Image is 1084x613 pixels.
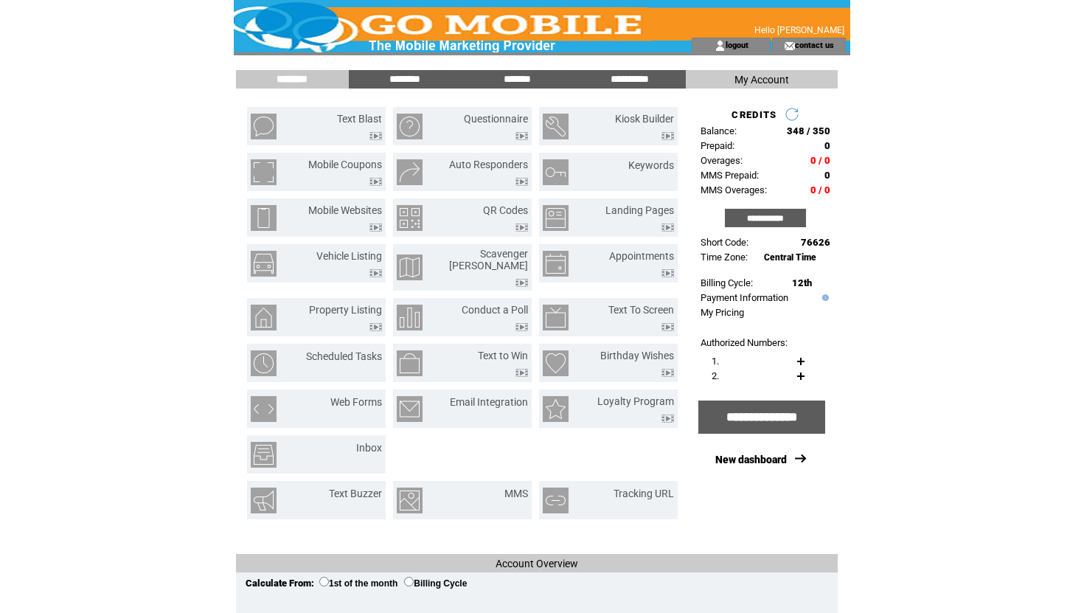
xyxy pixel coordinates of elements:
[734,74,789,86] span: My Account
[543,396,569,422] img: loyalty-program.png
[369,224,382,232] img: video.png
[515,132,528,140] img: video.png
[397,396,423,422] img: email-integration.png
[251,114,277,139] img: text-blast.png
[819,294,829,301] img: help.gif
[543,159,569,185] img: keywords.png
[397,254,423,280] img: scavenger-hunt.png
[661,323,674,331] img: video.png
[795,40,834,49] a: contact us
[251,350,277,376] img: scheduled-tasks.png
[543,305,569,330] img: text-to-screen.png
[404,577,414,586] input: Billing Cycle
[661,132,674,140] img: video.png
[605,204,674,216] a: Landing Pages
[701,237,748,248] span: Short Code:
[543,488,569,513] img: tracking-url.png
[515,279,528,287] img: video.png
[397,305,423,330] img: conduct-a-poll.png
[661,224,674,232] img: video.png
[397,350,423,376] img: text-to-win.png
[701,307,744,318] a: My Pricing
[726,40,748,49] a: logout
[732,109,776,120] span: CREDITS
[701,337,788,348] span: Authorized Numbers:
[251,205,277,231] img: mobile-websites.png
[609,250,674,262] a: Appointments
[712,370,719,381] span: 2.
[701,125,737,136] span: Balance:
[337,113,382,125] a: Text Blast
[464,113,528,125] a: Questionnaire
[701,252,748,263] span: Time Zone:
[319,577,329,586] input: 1st of the month
[715,40,726,52] img: account_icon.gif
[614,488,674,499] a: Tracking URL
[543,251,569,277] img: appointments.png
[329,488,382,499] a: Text Buzzer
[251,442,277,468] img: inbox.png
[597,395,674,407] a: Loyalty Program
[450,396,528,408] a: Email Integration
[712,356,719,367] span: 1.
[404,578,467,589] label: Billing Cycle
[306,350,382,362] a: Scheduled Tasks
[600,350,674,361] a: Birthday Wishes
[701,184,767,195] span: MMS Overages:
[397,488,423,513] img: mms.png
[316,250,382,262] a: Vehicle Listing
[483,204,528,216] a: QR Codes
[308,204,382,216] a: Mobile Websites
[356,442,382,454] a: Inbox
[810,184,830,195] span: 0 / 0
[369,132,382,140] img: video.png
[308,159,382,170] a: Mobile Coupons
[543,205,569,231] img: landing-pages.png
[449,248,528,271] a: Scavenger [PERSON_NAME]
[369,323,382,331] img: video.png
[397,159,423,185] img: auto-responders.png
[251,251,277,277] img: vehicle-listing.png
[661,269,674,277] img: video.png
[330,396,382,408] a: Web Forms
[251,396,277,422] img: web-forms.png
[810,155,830,166] span: 0 / 0
[369,178,382,186] img: video.png
[251,305,277,330] img: property-listing.png
[397,205,423,231] img: qr-codes.png
[764,252,816,263] span: Central Time
[543,114,569,139] img: kiosk-builder.png
[449,159,528,170] a: Auto Responders
[784,40,795,52] img: contact_us_icon.gif
[246,578,314,589] span: Calculate From:
[701,140,734,151] span: Prepaid:
[515,178,528,186] img: video.png
[608,304,674,316] a: Text To Screen
[319,578,397,589] label: 1st of the month
[504,488,528,499] a: MMS
[661,415,674,423] img: video.png
[787,125,830,136] span: 348 / 350
[801,237,830,248] span: 76626
[701,277,753,288] span: Billing Cycle:
[615,113,674,125] a: Kiosk Builder
[715,454,787,465] a: New dashboard
[701,170,759,181] span: MMS Prepaid:
[701,292,788,303] a: Payment Information
[397,114,423,139] img: questionnaire.png
[309,304,382,316] a: Property Listing
[824,170,830,181] span: 0
[701,155,743,166] span: Overages:
[543,350,569,376] img: birthday-wishes.png
[515,323,528,331] img: video.png
[661,369,674,377] img: video.png
[515,224,528,232] img: video.png
[369,269,382,277] img: video.png
[251,159,277,185] img: mobile-coupons.png
[628,159,674,171] a: Keywords
[478,350,528,361] a: Text to Win
[754,25,844,35] span: Hello [PERSON_NAME]
[792,277,812,288] span: 12th
[824,140,830,151] span: 0
[496,558,578,569] span: Account Overview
